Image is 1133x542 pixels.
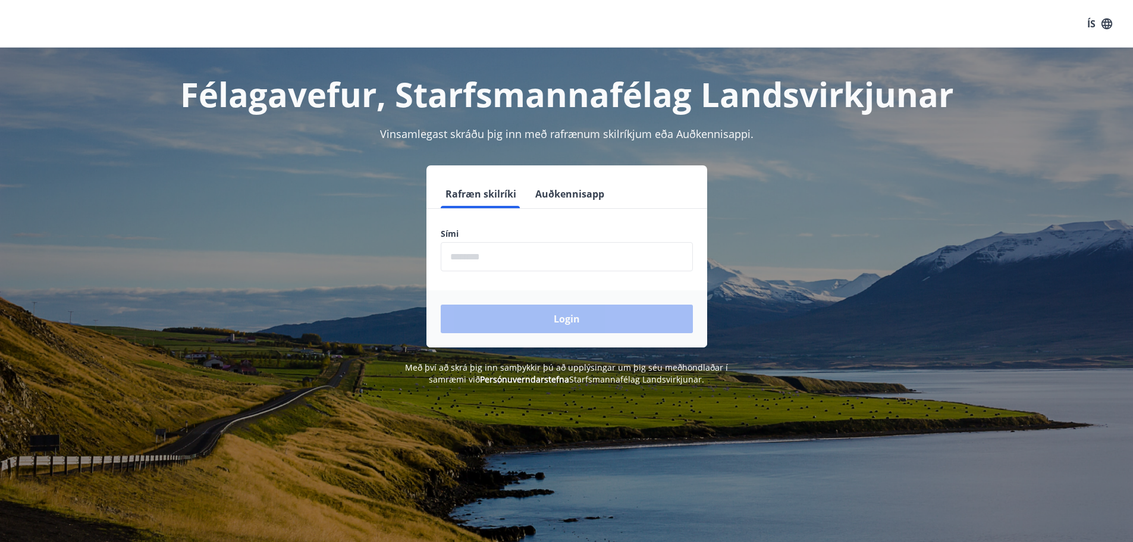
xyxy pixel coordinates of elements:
button: ÍS [1081,13,1119,35]
a: Persónuverndarstefna [480,374,569,385]
button: Auðkennisapp [531,180,609,208]
span: Vinsamlegast skráðu þig inn með rafrænum skilríkjum eða Auðkennisappi. [380,127,754,141]
button: Rafræn skilríki [441,180,521,208]
h1: Félagavefur, Starfsmannafélag Landsvirkjunar [153,71,981,117]
span: Með því að skrá þig inn samþykkir þú að upplýsingar um þig séu meðhöndlaðar í samræmi við Starfsm... [405,362,728,385]
label: Sími [441,228,693,240]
